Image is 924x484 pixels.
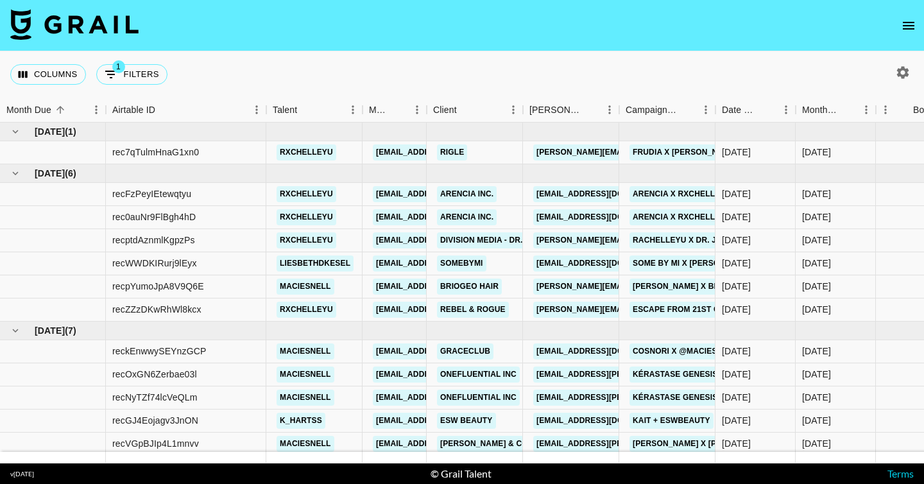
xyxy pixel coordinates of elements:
[629,209,734,225] a: Arencia X rxchelleyu
[112,280,204,293] div: recpYumoJpA8V9Q6E
[277,209,336,225] a: rxchelleyu
[35,125,65,138] span: [DATE]
[112,187,191,200] div: recFzPeyIEtewqtyu
[437,209,497,225] a: Arencia Inc.
[112,303,201,316] div: recZZzDKwRhWl8kcx
[6,164,24,182] button: hide children
[112,60,125,73] span: 1
[373,343,517,359] a: [EMAIL_ADDRESS][DOMAIN_NAME]
[35,324,65,337] span: [DATE]
[629,255,758,272] a: SOME BY MI x [PERSON_NAME]
[277,367,334,383] a: maciesnell
[343,100,363,119] button: Menu
[277,144,336,160] a: rxchelleyu
[876,100,895,119] button: Menu
[65,167,76,180] span: ( 6 )
[722,391,751,404] div: 7/28/2025
[678,101,696,119] button: Sort
[802,414,831,427] div: Jul '25
[373,186,517,202] a: [EMAIL_ADDRESS][DOMAIN_NAME]
[600,100,619,119] button: Menu
[629,343,741,359] a: COSNORI x @maciesnell
[389,101,407,119] button: Sort
[533,144,742,160] a: [PERSON_NAME][EMAIL_ADDRESS][DOMAIN_NAME]
[802,146,831,159] div: May '25
[35,167,65,180] span: [DATE]
[802,234,831,246] div: Jun '25
[277,436,334,452] a: maciesnell
[65,324,76,337] span: ( 7 )
[629,144,741,160] a: Frudia x [PERSON_NAME]
[857,100,876,119] button: Menu
[626,98,678,123] div: Campaign (Type)
[629,302,755,318] a: Escape From 21st Century
[533,279,809,295] a: [PERSON_NAME][EMAIL_ADDRESS][PERSON_NAME][DOMAIN_NAME]
[433,98,457,123] div: Client
[369,98,389,123] div: Manager
[722,414,751,427] div: 7/15/2025
[722,146,751,159] div: 5/26/2025
[758,101,776,119] button: Sort
[887,467,914,480] a: Terms
[373,209,517,225] a: [EMAIL_ADDRESS][DOMAIN_NAME]
[6,322,24,340] button: hide children
[277,390,334,406] a: maciesnell
[504,100,523,119] button: Menu
[533,302,742,318] a: [PERSON_NAME][EMAIL_ADDRESS][DOMAIN_NAME]
[437,436,549,452] a: [PERSON_NAME] & Co LLC
[106,98,266,123] div: Airtable ID
[437,255,486,272] a: somebymi
[629,186,734,202] a: Arencia X rxchelleyu
[10,64,86,85] button: Select columns
[427,98,523,123] div: Client
[523,98,619,123] div: Booker
[437,367,520,383] a: OneFluential Inc
[112,98,155,123] div: Airtable ID
[529,98,582,123] div: [PERSON_NAME]
[6,98,51,123] div: Month Due
[431,467,492,480] div: © Grail Talent
[722,437,751,450] div: 7/8/2025
[373,232,517,248] a: [EMAIL_ADDRESS][DOMAIN_NAME]
[437,302,509,318] a: Rebel & Rogue
[722,345,751,358] div: 7/28/2025
[802,187,831,200] div: Jun '25
[437,279,502,295] a: Briogeo Hair
[533,232,742,248] a: [PERSON_NAME][EMAIL_ADDRESS][DOMAIN_NAME]
[277,255,354,272] a: liesbethdkesel
[722,234,751,246] div: 6/3/2025
[112,211,196,223] div: rec0auNr9FlBgh4hD
[802,280,831,293] div: Jun '25
[112,345,206,358] div: reckEnwwySEYnzGCP
[533,367,742,383] a: [EMAIL_ADDRESS][PERSON_NAME][DOMAIN_NAME]
[87,100,106,119] button: Menu
[839,101,857,119] button: Sort
[722,280,751,293] div: 6/16/2025
[277,232,336,248] a: rxchelleyu
[533,436,742,452] a: [EMAIL_ADDRESS][PERSON_NAME][DOMAIN_NAME]
[802,345,831,358] div: Jul '25
[722,368,751,381] div: 7/28/2025
[363,98,427,123] div: Manager
[373,144,517,160] a: [EMAIL_ADDRESS][DOMAIN_NAME]
[802,368,831,381] div: Jul '25
[437,343,493,359] a: GRACECLUB
[629,413,714,429] a: Kait + ESWBeauty
[629,279,748,295] a: [PERSON_NAME] x Briogeo
[6,123,24,141] button: hide children
[722,257,751,270] div: 6/3/2025
[247,100,266,119] button: Menu
[277,343,334,359] a: maciesnell
[437,144,467,160] a: Rigle
[533,343,677,359] a: [EMAIL_ADDRESS][DOMAIN_NAME]
[582,101,600,119] button: Sort
[112,414,198,427] div: recGJ4Eojagv3JnON
[277,186,336,202] a: rxchelleyu
[533,209,677,225] a: [EMAIL_ADDRESS][DOMAIN_NAME]
[722,303,751,316] div: 6/19/2025
[722,211,751,223] div: 6/3/2025
[715,98,796,123] div: Date Created
[373,367,517,383] a: [EMAIL_ADDRESS][DOMAIN_NAME]
[266,98,363,123] div: Talent
[155,101,173,119] button: Sort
